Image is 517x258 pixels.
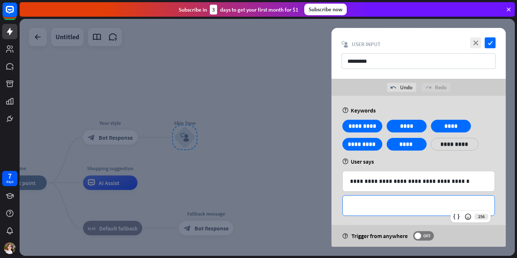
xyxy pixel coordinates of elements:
[470,37,481,48] i: close
[342,158,495,165] div: User says
[421,233,432,239] span: OFF
[6,3,28,25] button: Open LiveChat chat widget
[6,179,13,184] div: days
[342,159,349,164] i: help
[8,173,12,179] div: 7
[210,5,217,15] div: 3
[342,107,349,113] i: help
[179,5,298,15] div: Subscribe in days to get your first month for $1
[422,83,450,92] div: Redo
[387,83,416,92] div: Undo
[352,41,380,48] span: User Input
[2,171,17,186] a: 7 days
[342,41,348,48] i: block_user_input
[426,85,431,90] i: redo
[342,107,495,114] div: Keywords
[485,37,496,48] i: check
[304,4,347,15] div: Subscribe now
[391,85,396,90] i: undo
[342,233,348,239] i: help
[351,232,408,239] span: Trigger from anywhere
